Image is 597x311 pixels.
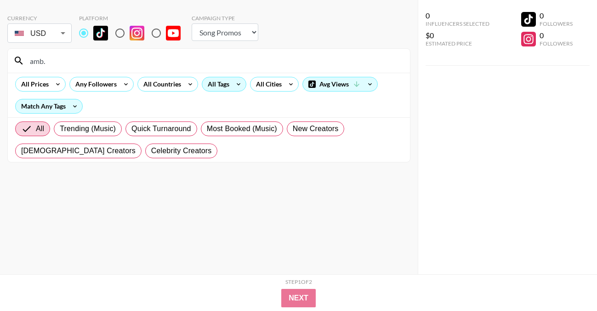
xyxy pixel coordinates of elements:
[7,15,72,22] div: Currency
[426,20,489,27] div: Influencers Selected
[192,15,258,22] div: Campaign Type
[540,20,573,27] div: Followers
[281,289,316,307] button: Next
[24,53,404,68] input: Search by User Name
[93,26,108,40] img: TikTok
[426,11,489,20] div: 0
[9,25,70,41] div: USD
[16,77,51,91] div: All Prices
[285,278,312,285] div: Step 1 of 2
[21,145,136,156] span: [DEMOGRAPHIC_DATA] Creators
[540,40,573,47] div: Followers
[151,145,212,156] span: Celebrity Creators
[36,123,44,134] span: All
[60,123,116,134] span: Trending (Music)
[540,31,573,40] div: 0
[130,26,144,40] img: Instagram
[70,77,119,91] div: Any Followers
[131,123,191,134] span: Quick Turnaround
[16,99,82,113] div: Match Any Tags
[426,31,489,40] div: $0
[202,77,231,91] div: All Tags
[426,40,489,47] div: Estimated Price
[166,26,181,40] img: YouTube
[293,123,339,134] span: New Creators
[250,77,284,91] div: All Cities
[540,11,573,20] div: 0
[303,77,377,91] div: Avg Views
[551,265,586,300] iframe: Drift Widget Chat Controller
[79,15,188,22] div: Platform
[207,123,277,134] span: Most Booked (Music)
[138,77,183,91] div: All Countries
